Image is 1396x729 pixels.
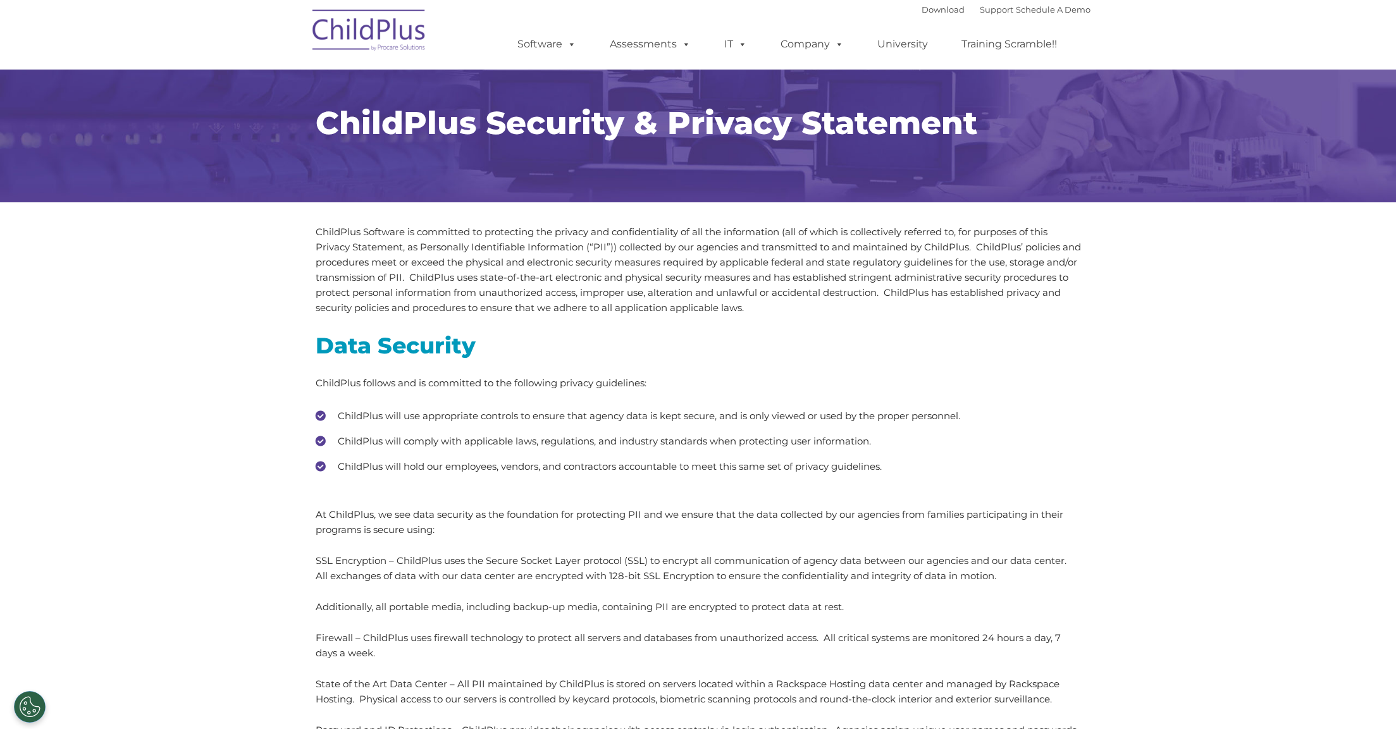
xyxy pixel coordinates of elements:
img: ChildPlus by Procare Solutions [306,1,433,64]
p: State of the Art Data Center – All PII maintained by ChildPlus is stored on servers located withi... [316,677,1081,707]
p: SSL Encryption – ChildPlus uses the Secure Socket Layer protocol (SSL) to encrypt all communicati... [316,553,1081,584]
li: ChildPlus will use appropriate controls to ensure that agency data is kept secure, and is only vi... [316,407,1081,426]
font: | [922,4,1090,15]
p: Firewall – ChildPlus uses firewall technology to protect all servers and databases from unauthori... [316,630,1081,661]
a: University [865,32,941,57]
a: Company [768,32,856,57]
p: At ChildPlus, we see data security as the foundation for protecting PII and we ensure that the da... [316,507,1081,537]
a: Assessments [597,32,703,57]
span: ChildPlus Security & Privacy Statement [316,104,977,142]
a: Schedule A Demo [1016,4,1090,15]
p: Additionally, all portable media, including backup-up media, containing PII are encrypted to prot... [316,599,1081,615]
p: ChildPlus follows and is committed to the following privacy guidelines: [316,376,1081,391]
button: Cookies Settings [14,691,46,723]
h2: Data Security [316,331,1081,360]
a: IT [712,32,760,57]
a: Download [922,4,965,15]
li: ChildPlus will comply with applicable laws, regulations, and industry standards when protecting u... [316,432,1081,451]
a: Support [980,4,1013,15]
p: ChildPlus Software is committed to protecting the privacy and confidentiality of all the informat... [316,224,1081,315]
a: Training Scramble!! [949,32,1070,57]
a: Software [505,32,589,57]
li: ChildPlus will hold our employees, vendors, and contractors accountable to meet this same set of ... [316,457,1081,476]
